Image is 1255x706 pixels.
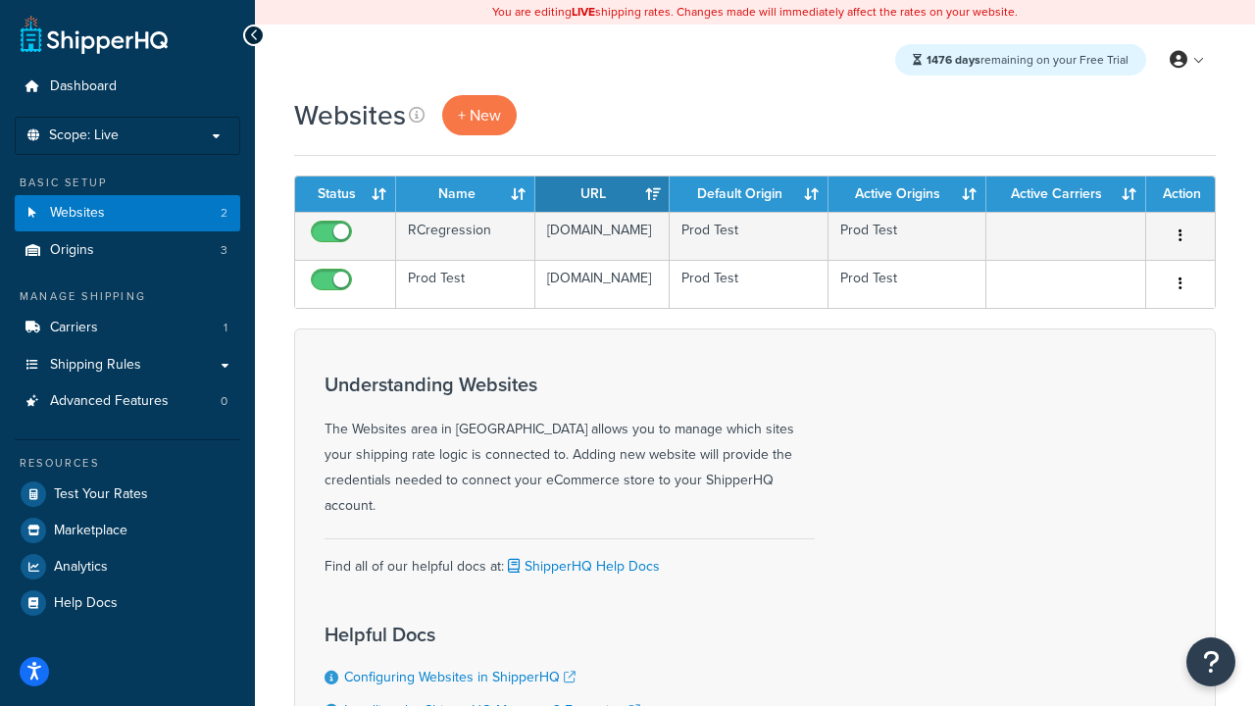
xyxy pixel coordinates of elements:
[344,667,576,687] a: Configuring Websites in ShipperHQ
[221,242,227,259] span: 3
[50,242,94,259] span: Origins
[396,176,535,212] th: Name: activate to sort column ascending
[895,44,1146,76] div: remaining on your Free Trial
[295,176,396,212] th: Status: activate to sort column ascending
[1186,637,1235,686] button: Open Resource Center
[15,195,240,231] a: Websites 2
[221,205,227,222] span: 2
[15,69,240,105] a: Dashboard
[50,78,117,95] span: Dashboard
[15,347,240,383] a: Shipping Rules
[15,232,240,269] li: Origins
[15,195,240,231] li: Websites
[50,320,98,336] span: Carriers
[1146,176,1215,212] th: Action
[670,176,828,212] th: Default Origin: activate to sort column ascending
[50,393,169,410] span: Advanced Features
[396,260,535,308] td: Prod Test
[535,176,670,212] th: URL: activate to sort column ascending
[396,212,535,260] td: RCregression
[986,176,1146,212] th: Active Carriers: activate to sort column ascending
[15,310,240,346] li: Carriers
[572,3,595,21] b: LIVE
[224,320,227,336] span: 1
[15,288,240,305] div: Manage Shipping
[21,15,168,54] a: ShipperHQ Home
[294,96,406,134] h1: Websites
[54,523,127,539] span: Marketplace
[670,260,828,308] td: Prod Test
[15,175,240,191] div: Basic Setup
[15,477,240,512] a: Test Your Rates
[325,538,815,580] div: Find all of our helpful docs at:
[828,260,986,308] td: Prod Test
[458,104,501,126] span: + New
[15,310,240,346] a: Carriers 1
[15,549,240,584] a: Analytics
[504,556,660,577] a: ShipperHQ Help Docs
[15,513,240,548] a: Marketplace
[49,127,119,144] span: Scope: Live
[535,260,670,308] td: [DOMAIN_NAME]
[50,357,141,374] span: Shipping Rules
[828,176,986,212] th: Active Origins: activate to sort column ascending
[50,205,105,222] span: Websites
[54,595,118,612] span: Help Docs
[54,486,148,503] span: Test Your Rates
[670,212,828,260] td: Prod Test
[15,232,240,269] a: Origins 3
[221,393,227,410] span: 0
[325,374,815,395] h3: Understanding Websites
[15,585,240,621] a: Help Docs
[15,455,240,472] div: Resources
[927,51,980,69] strong: 1476 days
[325,374,815,519] div: The Websites area in [GEOGRAPHIC_DATA] allows you to manage which sites your shipping rate logic ...
[54,559,108,576] span: Analytics
[535,212,670,260] td: [DOMAIN_NAME]
[15,383,240,420] li: Advanced Features
[325,624,678,645] h3: Helpful Docs
[15,383,240,420] a: Advanced Features 0
[442,95,517,135] a: + New
[828,212,986,260] td: Prod Test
